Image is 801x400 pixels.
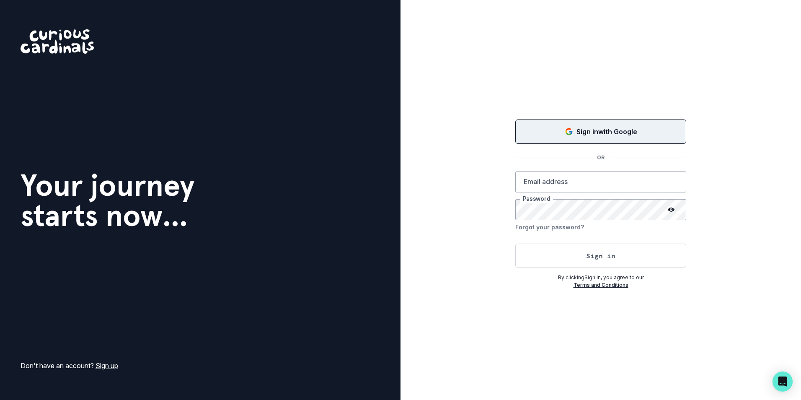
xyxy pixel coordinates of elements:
h1: Your journey starts now... [21,170,195,231]
a: Terms and Conditions [574,282,628,288]
img: Curious Cardinals Logo [21,29,94,54]
p: OR [592,154,610,161]
p: By clicking Sign In , you agree to our [515,274,686,281]
button: Sign in [515,244,686,268]
a: Sign up [96,361,118,370]
p: Sign in with Google [576,127,637,137]
p: Don't have an account? [21,361,118,371]
button: Sign in with Google (GSuite) [515,119,686,144]
div: Open Intercom Messenger [773,371,793,392]
button: Forgot your password? [515,220,584,234]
